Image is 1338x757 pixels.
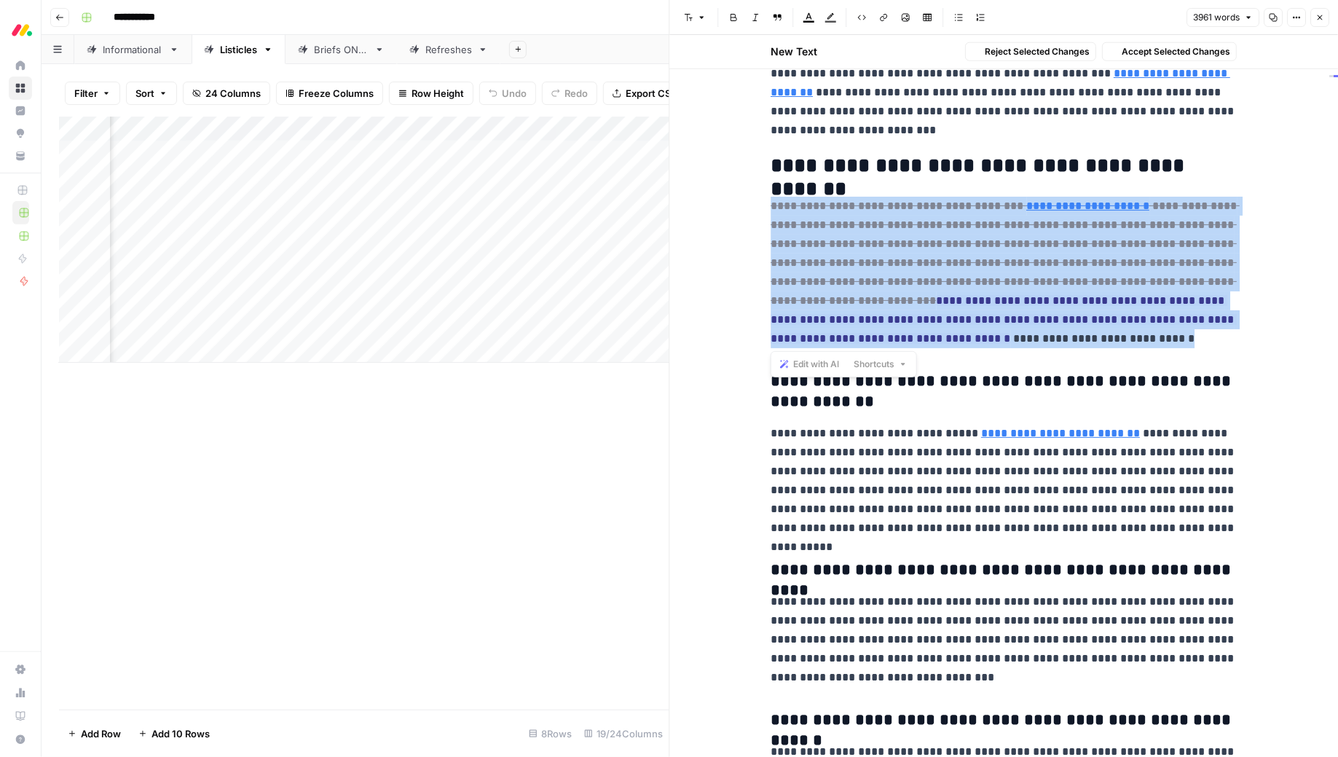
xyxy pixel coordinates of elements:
button: Undo [479,82,536,105]
span: Redo [564,86,588,101]
img: Monday.com Logo [9,17,35,43]
button: Add Row [59,722,130,745]
button: Redo [542,82,597,105]
button: Row Height [389,82,473,105]
button: Filter [65,82,120,105]
span: Edit with AI [793,358,839,371]
div: 8 Rows [523,722,578,745]
span: Export CSV [626,86,677,101]
button: Shortcuts [848,355,913,374]
div: Listicles [220,42,257,57]
a: Opportunities [9,122,32,145]
button: Reject Selected Changes [965,42,1096,61]
span: Reject Selected Changes [985,45,1090,58]
a: Your Data [9,144,32,168]
button: Sort [126,82,177,105]
button: 24 Columns [183,82,270,105]
a: Insights [9,99,32,122]
span: Shortcuts [854,358,894,371]
span: Add 10 Rows [151,726,210,741]
span: Undo [502,86,527,101]
a: Briefs ONLY [286,35,397,64]
a: Refreshes [397,35,500,64]
button: Edit with AI [774,355,845,374]
a: Home [9,54,32,77]
button: Accept Selected Changes [1102,42,1237,61]
button: 3961 words [1187,8,1259,27]
div: Briefs ONLY [314,42,369,57]
button: Add 10 Rows [130,722,219,745]
h2: New Text [771,44,817,59]
span: Add Row [81,726,121,741]
span: Accept Selected Changes [1122,45,1230,58]
button: Help + Support [9,728,32,751]
div: Refreshes [425,42,472,57]
a: Informational [74,35,192,64]
a: Usage [9,681,32,705]
span: Sort [135,86,154,101]
a: Browse [9,77,32,100]
span: Row Height [412,86,464,101]
button: Export CSV [603,82,687,105]
span: Freeze Columns [299,86,374,101]
div: Informational [103,42,163,57]
span: 24 Columns [205,86,261,101]
span: 3961 words [1193,11,1240,24]
a: Learning Hub [9,705,32,728]
button: Freeze Columns [276,82,383,105]
span: Filter [74,86,98,101]
a: Settings [9,658,32,681]
div: 19/24 Columns [578,722,669,745]
button: Workspace: Monday.com [9,12,32,48]
a: Listicles [192,35,286,64]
